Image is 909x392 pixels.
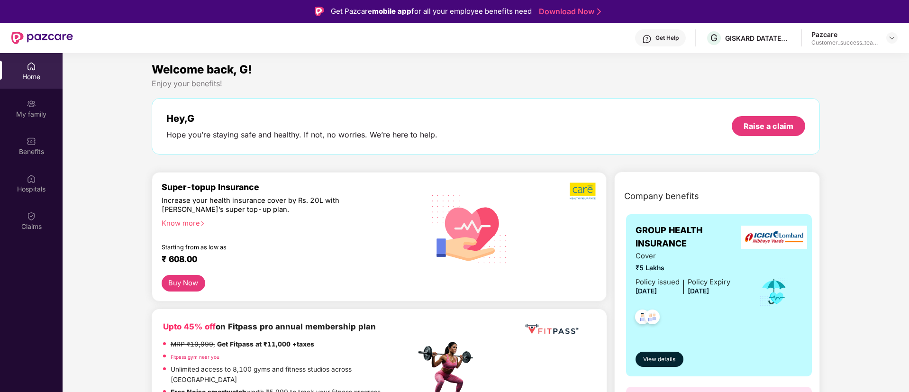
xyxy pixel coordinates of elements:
del: MRP ₹19,999, [171,340,215,348]
span: GROUP HEALTH INSURANCE [636,224,746,251]
p: Unlimited access to 8,100 gyms and fitness studios across [GEOGRAPHIC_DATA] [171,365,415,385]
a: Fitpass gym near you [171,354,219,360]
img: svg+xml;base64,PHN2ZyBpZD0iSG9zcGl0YWxzIiB4bWxucz0iaHR0cDovL3d3dy53My5vcmcvMjAwMC9zdmciIHdpZHRoPS... [27,174,36,183]
span: [DATE] [636,287,657,295]
div: ₹ 608.00 [162,254,406,265]
strong: Get Fitpass at ₹11,000 +taxes [217,340,314,348]
div: Know more [162,219,410,226]
button: View details [636,352,683,367]
img: New Pazcare Logo [11,32,73,44]
span: Company benefits [624,190,699,203]
img: Stroke [597,7,601,17]
div: Enjoy your benefits! [152,79,820,89]
img: svg+xml;base64,PHN2ZyBpZD0iSGVscC0zMngzMiIgeG1sbnM9Imh0dHA6Ly93d3cudzMub3JnLzIwMDAvc3ZnIiB3aWR0aD... [642,34,652,44]
img: svg+xml;base64,PHN2ZyBpZD0iRHJvcGRvd24tMzJ4MzIiIHhtbG5zPSJodHRwOi8vd3d3LnczLm9yZy8yMDAwL3N2ZyIgd2... [888,34,896,42]
div: Super-topup Insurance [162,182,416,192]
div: Policy issued [636,277,680,288]
span: Welcome back, G! [152,63,252,76]
img: svg+xml;base64,PHN2ZyB4bWxucz0iaHR0cDovL3d3dy53My5vcmcvMjAwMC9zdmciIHdpZHRoPSI0OC45NDMiIGhlaWdodD... [641,307,664,330]
span: Cover [636,251,730,262]
b: on Fitpass pro annual membership plan [163,322,376,331]
img: svg+xml;base64,PHN2ZyB3aWR0aD0iMjAiIGhlaWdodD0iMjAiIHZpZXdCb3g9IjAgMCAyMCAyMCIgZmlsbD0ibm9uZSIgeG... [27,99,36,109]
span: G [710,32,718,44]
span: View details [643,355,675,364]
div: Increase your health insurance cover by Rs. 20L with [PERSON_NAME]’s super top-up plan. [162,196,374,215]
span: right [200,221,205,226]
img: Logo [315,7,324,16]
a: Download Now [539,7,598,17]
div: Raise a claim [744,121,793,131]
span: [DATE] [688,287,709,295]
div: Get Help [655,34,679,42]
div: Starting from as low as [162,244,375,250]
b: Upto 45% off [163,322,216,331]
img: svg+xml;base64,PHN2ZyBpZD0iQ2xhaW0iIHhtbG5zPSJodHRwOi8vd3d3LnczLm9yZy8yMDAwL3N2ZyIgd2lkdGg9IjIwIi... [27,211,36,221]
img: b5dec4f62d2307b9de63beb79f102df3.png [570,182,597,200]
img: svg+xml;base64,PHN2ZyBpZD0iSG9tZSIgeG1sbnM9Imh0dHA6Ly93d3cudzMub3JnLzIwMDAvc3ZnIiB3aWR0aD0iMjAiIG... [27,62,36,71]
strong: mobile app [372,7,411,16]
div: Pazcare [811,30,878,39]
div: GISKARD DATATECH PRIVATE LIMITED [725,34,791,43]
div: Policy Expiry [688,277,730,288]
div: Hope you’re staying safe and healthy. If not, no worries. We’re here to help. [166,130,437,140]
img: icon [759,276,790,307]
img: insurerLogo [741,226,807,249]
img: svg+xml;base64,PHN2ZyBpZD0iQmVuZWZpdHMiIHhtbG5zPSJodHRwOi8vd3d3LnczLm9yZy8yMDAwL3N2ZyIgd2lkdGg9Ij... [27,137,36,146]
img: svg+xml;base64,PHN2ZyB4bWxucz0iaHR0cDovL3d3dy53My5vcmcvMjAwMC9zdmciIHhtbG5zOnhsaW5rPSJodHRwOi8vd3... [424,182,515,274]
div: Customer_success_team_lead [811,39,878,46]
div: Get Pazcare for all your employee benefits need [331,6,532,17]
img: svg+xml;base64,PHN2ZyB4bWxucz0iaHR0cDovL3d3dy53My5vcmcvMjAwMC9zdmciIHdpZHRoPSI0OC45NDMiIGhlaWdodD... [631,307,654,330]
button: Buy Now [162,275,205,292]
img: fppp.png [523,320,580,338]
span: ₹5 Lakhs [636,263,730,273]
div: Hey, G [166,113,437,124]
